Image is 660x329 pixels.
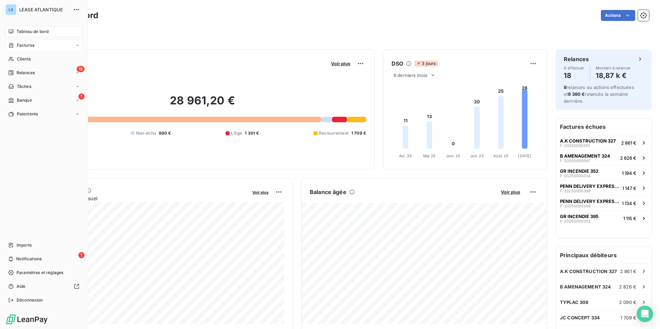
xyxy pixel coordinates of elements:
[637,306,653,322] div: Open Intercom Messenger
[16,270,63,276] span: Paramètres et réglages
[556,165,651,180] button: GR INCENDIE 352F-202500003341 194 €
[518,154,531,158] tspan: [DATE]
[77,66,85,72] span: 18
[560,168,598,174] span: GR INCENDIE 352
[556,195,651,211] button: PENN DELIVERY EXPRESS 387F-202500003091 134 €
[5,314,48,325] img: Logo LeanPay
[501,189,520,195] span: Voir plus
[499,189,522,195] button: Voir plus
[329,60,352,67] button: Voir plus
[560,269,617,274] span: A.K CONSTRUCTION 327
[556,211,651,226] button: GR INCENDIE 395F-202500003021 115 €
[556,150,651,165] button: B AMENAGEMENT 324F-202500006472 826 €
[310,188,346,196] h6: Balance âgée
[319,130,349,136] span: Recouvrement
[564,70,584,81] h4: 18
[16,29,48,35] span: Tableau de bord
[560,284,611,290] span: B AMENAGEMENT 324
[78,252,85,258] span: 1
[560,189,591,193] span: F-20250000369
[564,66,584,70] span: À effectuer
[17,97,32,103] span: Banque
[560,315,600,320] span: JC CONCEPT 334
[601,10,635,21] button: Actions
[392,59,403,68] h6: DSO
[16,256,42,262] span: Notifications
[252,190,268,195] span: Voir plus
[564,84,566,90] span: 8
[560,299,588,305] span: TYPLAC 308
[231,130,242,136] span: Litige
[16,297,43,303] span: Déconnexion
[19,7,69,12] span: LEASE ATLANTIQUE
[5,4,16,15] div: LA
[564,84,634,104] span: relances ou actions effectuées et relancés la semaine dernière.
[556,135,651,150] button: A.K CONSTRUCTION 327F-202500002912 861 €
[560,183,619,189] span: PENN DELIVERY EXPRESS 460
[16,242,32,248] span: Imports
[17,42,34,48] span: Factures
[560,214,598,219] span: GR INCENDIE 395
[556,118,651,135] h6: Factures échues
[564,55,589,63] h6: Relances
[414,60,438,67] span: 3 jours
[620,315,636,320] span: 1 709 €
[560,138,616,144] span: A.K CONSTRUCTION 327
[39,94,366,114] h2: 28 961,20 €
[136,130,156,136] span: Non-échu
[560,159,590,163] span: F-20250000647
[17,83,31,90] span: Tâches
[560,219,591,223] span: F-20250000302
[560,174,591,178] span: F-20250000334
[620,155,636,161] span: 2 826 €
[560,153,610,159] span: B AMENAGEMENT 324
[622,201,636,206] span: 1 134 €
[17,56,31,62] span: Clients
[619,284,636,290] span: 2 826 €
[622,185,636,191] span: 1 147 €
[493,154,508,158] tspan: Août 25
[39,195,247,202] span: Chiffre d'affaires mensuel
[470,154,484,158] tspan: Juil. 25
[16,70,35,76] span: Relances
[556,180,651,195] button: PENN DELIVERY EXPRESS 460F-202500003691 147 €
[560,144,590,148] span: F-20250000291
[250,189,271,195] button: Voir plus
[423,154,436,158] tspan: Mai 25
[596,70,631,81] h4: 18,87 k €
[622,170,636,176] span: 1 194 €
[331,61,350,66] span: Voir plus
[568,91,585,97] span: 9 380 €
[78,93,85,100] span: 1
[556,247,651,263] h6: Principaux débiteurs
[596,66,631,70] span: Montant à relancer
[560,204,591,208] span: F-20250000309
[245,130,259,136] span: 1 301 €
[394,72,427,78] span: 6 derniers mois
[16,283,26,290] span: Aide
[620,269,636,274] span: 2 861 €
[619,299,636,305] span: 2 090 €
[399,154,412,158] tspan: Avr. 25
[621,140,636,146] span: 2 861 €
[17,111,38,117] span: Paiements
[446,154,460,158] tspan: Juin 25
[623,216,636,221] span: 1 115 €
[560,198,619,204] span: PENN DELIVERY EXPRESS 387
[159,130,171,136] span: 990 €
[351,130,366,136] span: 1 709 €
[5,281,82,292] a: Aide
